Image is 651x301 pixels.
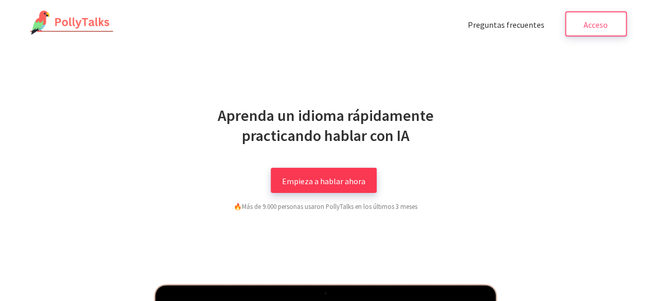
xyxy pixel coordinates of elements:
font: Empieza a hablar ahora [282,175,365,186]
a: Empieza a hablar ahora [271,168,377,193]
font: 🔥 [234,202,242,210]
font: Aprenda un idioma rápidamente practicando hablar con IA [218,105,434,145]
img: Logotipo de PollyTalks [25,10,114,36]
a: Preguntas frecuentes [456,11,556,37]
font: Preguntas frecuentes [468,19,544,29]
font: Acceso [584,19,608,29]
a: Acceso [565,11,627,37]
span: fuego [234,202,242,210]
font: Más de 9.000 personas usaron PollyTalks en los últimos 3 meses [242,202,417,210]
